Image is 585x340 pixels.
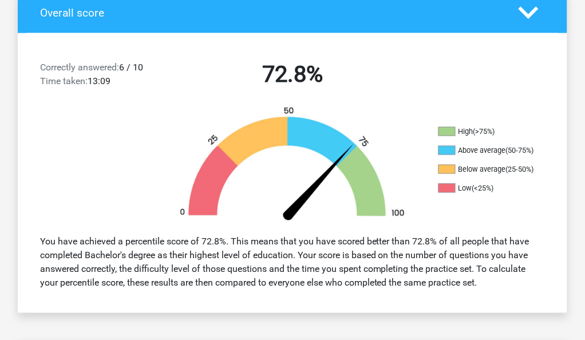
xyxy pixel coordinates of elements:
[506,165,534,174] div: (25-50%)
[438,146,553,156] li: Above average
[438,127,553,137] li: High
[40,62,119,73] span: Correctly answered:
[31,61,162,93] div: 6 / 10 13:09
[31,231,554,295] div: You have achieved a percentile score of 72.8%. This means that you have scored better than 72.8% ...
[171,61,414,88] h2: 72.8%
[472,184,494,193] div: (<25%)
[40,6,501,19] h4: Overall score
[164,106,421,226] img: 73.25cbf712a188.png
[438,165,553,175] li: Below average
[40,76,88,86] span: Time taken:
[473,128,495,136] div: (>75%)
[506,147,534,155] div: (50-75%)
[438,184,553,194] li: Low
